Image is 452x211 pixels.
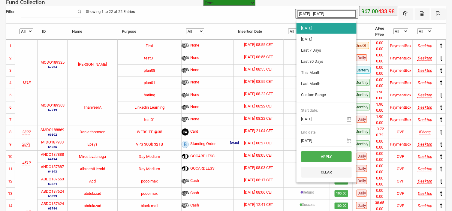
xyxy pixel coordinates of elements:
[301,167,352,178] button: Clear
[41,188,64,194] label: ABDO187624
[371,163,389,169] li: 0.00
[190,104,199,111] span: None
[417,68,432,73] i: Mozilla/5.0 (Windows NT 10.0; Win64; x64) AppleWebKit/537.36 (KHTML, like Gecko) Chrome/138.0.0.0...
[431,8,446,20] button: Pdf
[390,141,411,147] div: PaymentBox
[41,157,64,161] small: 64194
[68,175,117,187] td: Acd
[68,150,117,163] td: MiroslavJanega
[68,126,117,138] td: Danielthomson
[190,202,199,209] span: Cash
[41,59,65,65] label: MODO189325
[397,154,405,160] div: OVP
[38,24,68,40] th: ID
[415,8,430,20] button: CSV
[371,126,389,132] li: -0.72
[244,116,273,122] label: [DATE] 08:22 CET
[371,95,389,101] li: 0.00
[41,152,64,158] label: ANDO187888
[440,42,443,50] span: t
[6,101,15,113] td: 6
[356,190,367,197] span: Daily
[41,201,64,207] label: ABDO187624
[362,7,378,16] label: 967.00
[417,93,432,97] i: Mozilla/5.0 (Windows NT 10.0; Win64; x64) AppleWebKit/537.36 (KHTML, like Gecko) Chrome/137.0.0.0...
[417,117,432,122] i: Mozilla/5.0 (Windows NT 10.0; Win64; x64) AppleWebKit/537.36 (KHTML, like Gecko) Chrome/137.0.0.0...
[190,116,199,123] span: None
[353,67,371,74] span: Quarterly
[371,46,389,52] li: 0.00
[335,190,348,197] span: 100.00
[21,6,81,17] input: Filter:
[371,52,389,58] li: 0.00
[6,138,15,150] td: 9
[41,132,64,137] small: 66302
[390,43,411,49] div: PaymentBox
[230,141,239,144] label: [DATE]
[68,187,117,200] td: abdulazad
[301,108,352,113] span: Start date:
[68,24,117,40] th: Name
[371,120,389,126] li: 0.00
[356,177,367,184] span: Daily
[41,164,64,170] label: ANDO187887
[371,157,389,163] li: 0.00
[41,65,65,69] small: 67734
[440,116,443,124] span: t
[244,91,273,97] label: [DATE] 08:22 CET
[371,89,389,95] li: 1.90
[417,167,432,171] i: Mozilla/5.0 (Windows NT 10.0; Win64; x64) AppleWebKit/537.36 (KHTML, like Gecko) Chrome/109.0.0.0...
[118,24,182,40] th: Purpose
[397,203,405,209] div: OVP
[118,150,182,163] td: Day Medium
[244,42,273,48] label: [DATE] 08:55 CET
[397,166,405,172] div: OVP
[41,102,65,108] label: MODO189303
[118,40,182,52] td: First
[41,145,64,149] small: 64266
[371,144,389,150] li: 0.00
[22,161,30,165] i: Anto Miskovic
[190,67,199,74] span: None
[356,165,367,172] span: Daily
[118,163,182,175] td: Day Medium
[301,130,352,135] span: End date:
[390,80,411,86] div: PaymentBox
[190,42,199,50] span: None
[371,200,389,206] li: 38.65
[41,169,64,174] small: 64193
[378,7,395,16] label: 433.98
[417,179,432,183] i: Mozilla/5.0 (Windows NT 10.0; Win64; x64) AppleWebKit/537.36 (KHTML, like Gecko) Chrome/115.0.0.0...
[68,163,117,175] td: AlbrechtHerold
[390,117,411,123] div: PaymentBox
[297,89,357,100] li: Custom Range
[440,140,443,149] span: t
[417,56,432,60] i: Mozilla/5.0 (Windows NT 10.0; Win64; x64) AppleWebKit/537.36 (KHTML, like Gecko) Chrome/138.0.0.0...
[190,141,215,148] span: Standing Order
[302,202,315,207] label: Success
[244,66,273,72] label: [DATE] 08:55 CET
[417,203,432,208] i: Mozilla/5.0 (Windows NT 10.0; Win64; x64) AppleWebKit/537.36 (KHTML, like Gecko) Chrome/115.0.0.0...
[244,79,273,85] label: [DATE] 08:55 CET
[440,128,443,136] span: t
[118,138,182,150] td: VPS 30Gb 32TB
[399,8,414,20] button: Excel
[190,178,199,185] span: Cash
[371,65,389,71] li: 0.00
[118,64,182,77] td: plan08
[397,178,405,184] div: OVP
[118,175,182,187] td: poco max
[440,152,443,161] span: t
[397,129,405,135] div: OVP
[440,202,443,210] span: t
[440,54,443,62] span: t
[354,79,370,86] span: Monthly
[6,40,15,52] td: 1
[6,175,15,187] td: 12
[356,116,367,123] span: Daily
[375,32,384,38] li: PFee
[190,153,215,160] span: GOCARDLESS
[417,80,432,85] i: Mozilla/5.0 (Windows NT 10.0; Win64; x64) AppleWebKit/537.36 (KHTML, like Gecko) Chrome/138.0.0.0...
[244,128,273,134] label: [DATE] 21:04 CET
[356,153,367,160] span: Daily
